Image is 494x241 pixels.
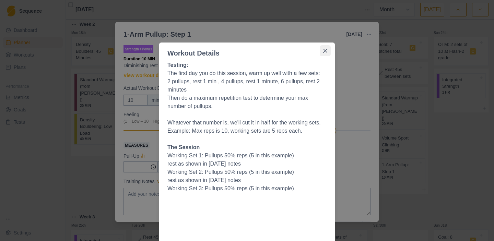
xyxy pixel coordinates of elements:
[167,94,327,110] p: Then do a maximum repetition test to determine your max number of pullups.
[159,43,335,58] header: Workout Details
[167,119,327,135] p: Whatever that number is, we'll cut it in half for the working sets. Example: Max reps is 10, work...
[167,77,327,94] li: 2 pullups, rest 1 min , 4 pullups, rest 1 minute, 6 pullups, rest 2 minutes
[167,168,327,176] p: Working Set 2: Pullups 50% reps (5 in this example)
[167,152,327,160] p: Working Set 1: Pullups 50% reps (5 in this example)
[167,160,327,168] p: rest as shown in [DATE] notes
[167,62,188,68] strong: Testing:
[167,184,327,193] p: Working Set 3: Pullups 50% reps (5 in this example)
[320,45,331,56] button: Close
[167,69,327,77] p: The first day you do this session, warm up well with a few sets:
[167,176,327,184] p: rest as shown in [DATE] notes
[167,144,200,150] strong: The Session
